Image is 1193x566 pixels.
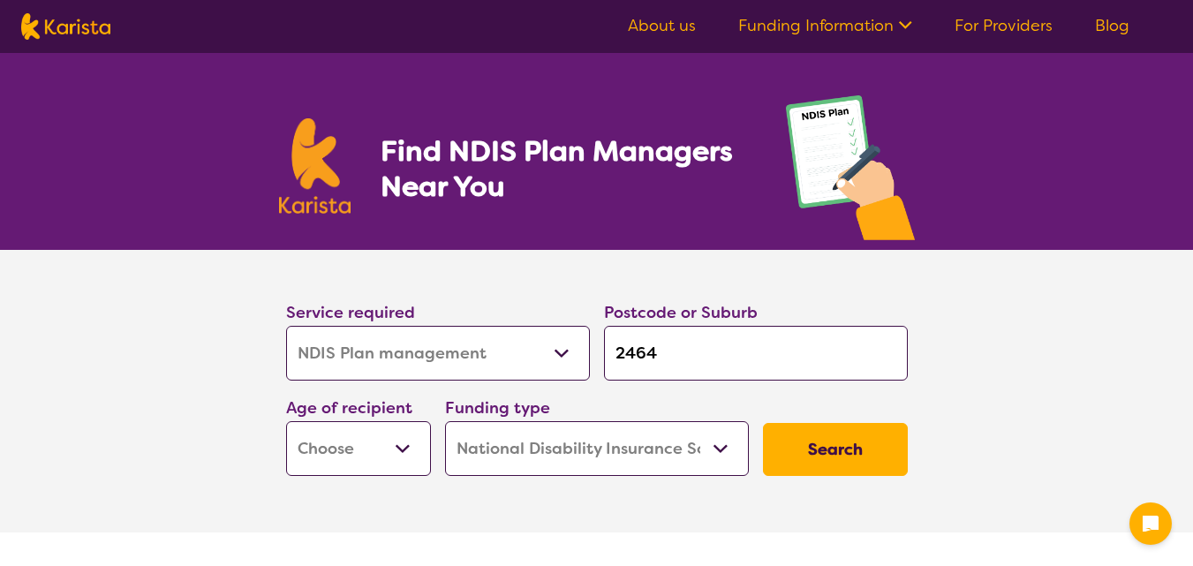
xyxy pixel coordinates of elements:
a: Funding Information [738,15,912,36]
h1: Find NDIS Plan Managers Near You [381,133,750,204]
img: plan-management [786,95,915,250]
a: Blog [1095,15,1129,36]
label: Funding type [445,397,550,419]
a: For Providers [955,15,1053,36]
img: Karista logo [21,13,110,40]
label: Service required [286,302,415,323]
img: Karista logo [279,118,351,214]
a: About us [628,15,696,36]
label: Age of recipient [286,397,412,419]
label: Postcode or Suburb [604,302,758,323]
button: Search [763,423,908,476]
input: Type [604,326,908,381]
